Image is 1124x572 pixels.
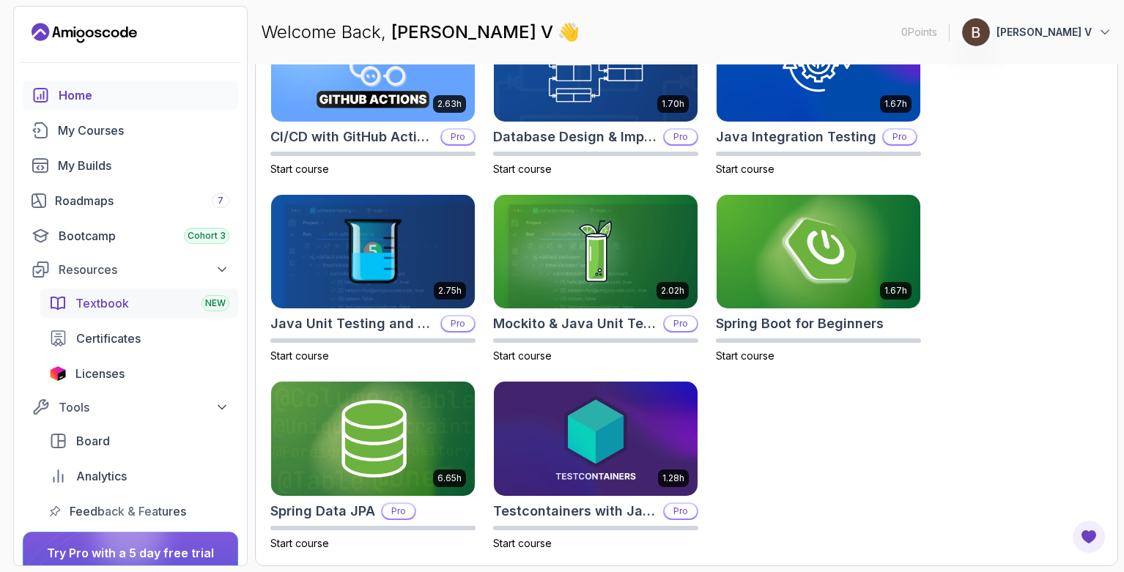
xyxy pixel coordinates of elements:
a: home [23,81,238,110]
span: Start course [493,537,552,549]
a: Landing page [32,21,137,45]
div: Bootcamp [59,227,229,245]
span: 👋 [557,20,580,44]
button: Resources [23,256,238,283]
span: Cohort 3 [188,230,226,242]
div: Resources [59,261,229,278]
p: 6.65h [437,472,462,484]
a: certificates [40,324,238,353]
div: Tools [59,398,229,416]
img: Spring Data JPA card [271,382,475,496]
h2: Testcontainers with Java [493,501,657,521]
h2: CI/CD with GitHub Actions [270,127,435,147]
span: Certificates [76,330,141,347]
span: Start course [270,163,329,175]
a: roadmaps [23,186,238,215]
a: Database Design & Implementation card1.70hDatabase Design & ImplementationProStart course [493,7,698,177]
span: Start course [270,537,329,549]
p: Pro [665,316,697,331]
p: Pro [665,504,697,519]
a: board [40,426,238,456]
p: 1.67h [884,98,907,110]
button: Tools [23,394,238,420]
span: Textbook [75,294,129,312]
p: Pro [442,316,474,331]
span: Start course [493,163,552,175]
a: builds [23,151,238,180]
span: Start course [716,349,774,362]
a: Mockito & Java Unit Testing card2.02hMockito & Java Unit TestingProStart course [493,194,698,364]
h2: Spring Boot for Beginners [716,313,884,334]
div: My Courses [58,122,229,139]
a: feedback [40,497,238,526]
p: 1.67h [884,285,907,297]
a: bootcamp [23,221,238,250]
a: Testcontainers with Java card1.28hTestcontainers with JavaProStart course [493,381,698,551]
span: Feedback & Features [70,502,186,520]
p: Pro [665,130,697,144]
img: user profile image [962,18,990,46]
h2: Spring Data JPA [270,501,375,521]
a: courses [23,116,238,145]
a: Java Unit Testing and TDD card2.75hJava Unit Testing and TDDProStart course [270,194,476,364]
span: Analytics [76,467,127,485]
button: Open Feedback Button [1071,519,1106,554]
h2: Java Integration Testing [716,127,876,147]
p: 0 Points [901,25,937,40]
p: Pro [382,504,415,519]
a: licenses [40,359,238,388]
img: Mockito & Java Unit Testing card [494,195,698,309]
img: Database Design & Implementation card [494,7,698,122]
p: [PERSON_NAME] V [997,25,1092,40]
p: 1.70h [662,98,684,110]
span: Board [76,432,110,450]
p: 1.28h [662,472,684,484]
span: NEW [205,297,226,309]
div: Home [59,86,229,104]
h2: Mockito & Java Unit Testing [493,313,657,334]
img: jetbrains icon [49,366,67,381]
span: Start course [493,349,552,362]
button: user profile image[PERSON_NAME] V [961,18,1112,47]
img: Java Unit Testing and TDD card [271,195,475,309]
span: Start course [270,349,329,362]
a: analytics [40,461,238,491]
img: CI/CD with GitHub Actions card [271,7,475,122]
a: CI/CD with GitHub Actions card2.63hCI/CD with GitHub ActionsProStart course [270,7,476,177]
p: 2.02h [661,285,684,297]
img: Testcontainers with Java card [494,382,698,496]
div: My Builds [58,157,229,174]
a: Spring Boot for Beginners card1.67hSpring Boot for BeginnersStart course [716,194,921,364]
p: Pro [442,130,474,144]
img: Java Integration Testing card [717,7,920,122]
a: Spring Data JPA card6.65hSpring Data JPAProStart course [270,381,476,551]
p: 2.63h [437,98,462,110]
p: Welcome Back, [261,21,580,44]
img: Spring Boot for Beginners card [717,195,920,309]
a: Java Integration Testing card1.67hJava Integration TestingProStart course [716,7,921,177]
a: textbook [40,289,238,318]
h2: Database Design & Implementation [493,127,657,147]
span: Licenses [75,365,125,382]
p: Pro [884,130,916,144]
span: 7 [218,195,223,207]
span: [PERSON_NAME] V [391,21,558,42]
h2: Java Unit Testing and TDD [270,313,435,334]
div: Roadmaps [55,192,229,209]
span: Start course [716,163,774,175]
p: 2.75h [438,285,462,297]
